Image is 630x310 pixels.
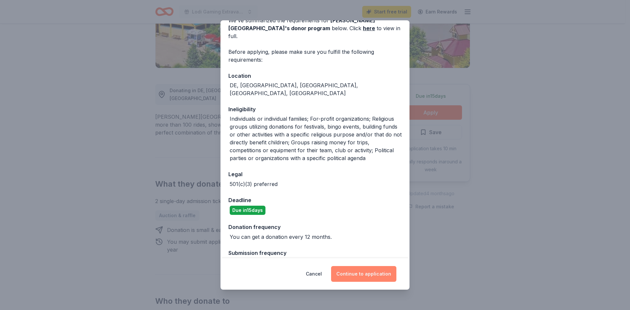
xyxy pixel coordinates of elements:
div: Legal [228,170,402,178]
div: Individuals or individual families; For-profit organizations; Religious groups utilizing donation... [230,115,402,162]
div: Before applying, please make sure you fulfill the following requirements: [228,48,402,64]
button: Continue to application [331,266,396,282]
div: We've summarized the requirements for below. Click to view in full. [228,16,402,40]
div: DE, [GEOGRAPHIC_DATA], [GEOGRAPHIC_DATA], [GEOGRAPHIC_DATA], [GEOGRAPHIC_DATA] [230,81,402,97]
div: Submission frequency [228,249,402,257]
div: Due in 15 days [230,206,265,215]
div: Ineligibility [228,105,402,114]
div: 501(c)(3) preferred [230,180,278,188]
div: Location [228,72,402,80]
div: You can get a donation every 12 months. [230,233,332,241]
button: Cancel [306,266,322,282]
a: here [363,24,375,32]
div: Donation frequency [228,223,402,231]
div: Deadline [228,196,402,204]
